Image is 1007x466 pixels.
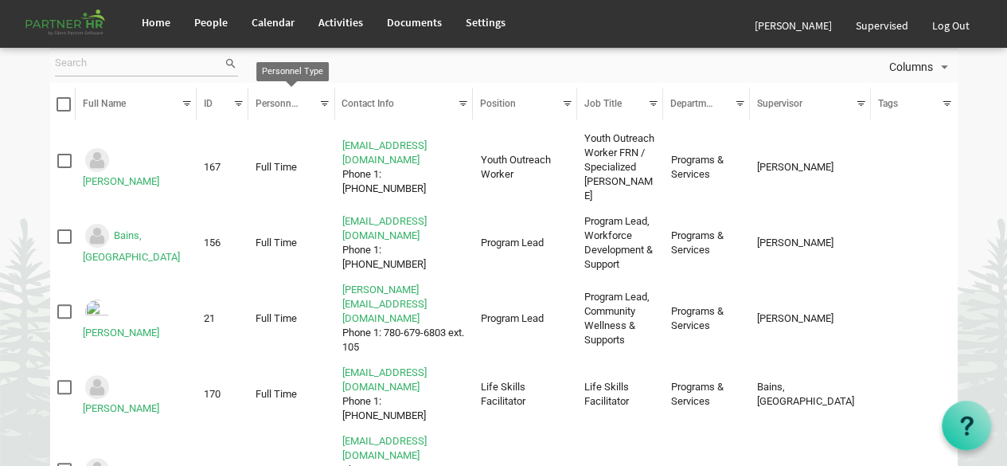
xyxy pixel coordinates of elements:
td: Full Time column header Personnel Type [248,129,335,207]
span: Calendar [252,15,295,29]
td: Cox, Deanna is template cell column header Full Name [76,362,197,426]
a: [PERSON_NAME] [83,327,159,339]
span: Departments [670,98,724,109]
a: [EMAIL_ADDRESS][DOMAIN_NAME] [342,215,427,241]
td: checkbox [50,280,76,358]
div: Personnel Type [257,63,328,80]
img: Could not locate image [83,373,111,401]
a: [PERSON_NAME] [83,175,159,187]
td: anchillab@theopendoors.caPhone 1: 780-781-8628 is template cell column header Contact Info [335,211,474,275]
td: Programs & Services column header Departments [663,211,750,275]
img: Could not locate image [83,221,111,250]
td: Youth Outreach Worker column header Position [473,129,576,207]
a: [EMAIL_ADDRESS][DOMAIN_NAME] [342,366,427,393]
td: Full Time column header Personnel Type [248,280,335,358]
span: Full Name [83,98,126,109]
td: Bains, Anchilla is template cell column header Full Name [76,211,197,275]
span: Columns [888,57,935,77]
span: search [224,55,238,72]
td: Program Lead column header Position [473,211,576,275]
span: Activities [318,15,363,29]
span: ID [204,98,213,109]
td: Program Lead column header Position [473,280,576,358]
td: Cardinal, Amy column header Supervisor [750,129,871,207]
a: [PERSON_NAME][EMAIL_ADDRESS][DOMAIN_NAME] [342,284,427,324]
td: Full Time column header Personnel Type [248,211,335,275]
span: Supervisor [756,98,802,109]
td: column header Tags [871,362,958,426]
td: Programs & Services column header Departments [663,129,750,207]
td: column header Tags [871,211,958,275]
span: Tags [877,98,897,109]
span: Settings [466,15,505,29]
span: Personnel Type [256,98,322,109]
span: Job Title [584,98,621,109]
a: Bains, [GEOGRAPHIC_DATA] [83,229,180,264]
td: Program Lead, Workforce Development & Support column header Job Title [577,211,664,275]
td: 167 column header ID [197,129,248,207]
a: Log Out [920,3,982,48]
td: 170 column header ID [197,362,248,426]
span: Position [480,98,516,109]
a: [PERSON_NAME] [83,402,159,414]
td: Programs & Services column header Departments [663,362,750,426]
td: checkbox [50,129,76,207]
span: Supervised [856,18,908,33]
td: Garcia, Mylene column header Supervisor [750,280,871,358]
img: Emp-3318ea45-47e5-4a97-b3ed-e0c499d54a87.png [83,297,111,326]
div: Search [53,49,241,83]
td: checkbox [50,362,76,426]
td: Programs & Services column header Departments [663,280,750,358]
span: People [194,15,228,29]
td: amy@theopendoors.caPhone 1: 780-679-6803 ext. 105 is template cell column header Contact Info [335,280,474,358]
div: Columns [887,49,955,83]
td: Program Lead, Community Wellness & Supports column header Job Title [577,280,664,358]
a: Supervised [844,3,920,48]
td: megana@theopendoors.caPhone 1: 780-360-3868 is template cell column header Contact Info [335,129,474,207]
span: Documents [387,15,442,29]
span: Home [142,15,170,29]
a: [EMAIL_ADDRESS][DOMAIN_NAME] [342,139,427,166]
td: column header Tags [871,280,958,358]
td: Bains, Anchilla column header Supervisor [750,362,871,426]
td: Full Time column header Personnel Type [248,362,335,426]
td: Life Skills Facilitator column header Job Title [577,362,664,426]
input: Search [55,52,224,76]
td: Cardinal, Amy is template cell column header Full Name [76,280,197,358]
td: checkbox [50,211,76,275]
td: column header Tags [871,129,958,207]
button: Columns [887,57,955,77]
td: Adkins, Megan is template cell column header Full Name [76,129,197,207]
td: 21 column header ID [197,280,248,358]
a: [EMAIL_ADDRESS][DOMAIN_NAME] [342,435,427,461]
td: Life Skills Facilitator column header Position [473,362,576,426]
td: 156 column header ID [197,211,248,275]
td: deannac@theopendoors.caPhone 1: 780-679-8836 is template cell column header Contact Info [335,362,474,426]
span: Contact Info [342,98,394,109]
td: Garcia, Mylene column header Supervisor [750,211,871,275]
img: Could not locate image [83,146,111,174]
a: [PERSON_NAME] [743,3,844,48]
td: Youth Outreach Worker FRN / Specialized Crimi column header Job Title [577,129,664,207]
